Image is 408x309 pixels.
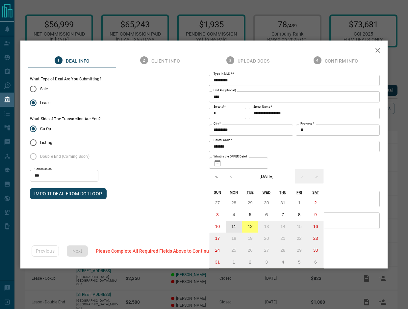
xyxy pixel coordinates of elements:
button: August 2, 2025 [307,197,324,209]
button: August 7, 2025 [275,209,291,221]
abbr: August 19, 2025 [248,236,253,241]
button: August 23, 2025 [307,233,324,244]
abbr: August 9, 2025 [314,212,317,217]
abbr: August 23, 2025 [313,236,318,241]
abbr: August 28, 2025 [280,248,285,253]
button: August 27, 2025 [258,244,275,256]
button: September 3, 2025 [258,256,275,268]
label: What is the OFFER Date? [214,154,247,159]
span: Listing [40,140,52,146]
button: » [309,169,324,183]
abbr: August 11, 2025 [231,224,236,229]
button: August 18, 2025 [226,233,242,244]
label: Type in MLS # [214,72,234,76]
button: September 1, 2025 [226,256,242,268]
abbr: August 2, 2025 [314,200,317,205]
abbr: August 20, 2025 [264,236,269,241]
abbr: August 3, 2025 [216,212,218,217]
span: Lease [40,100,51,106]
button: August 11, 2025 [226,221,242,233]
button: ‹ [224,169,238,183]
legend: What Type of Deal Are You Submitting? [30,76,101,82]
button: August 14, 2025 [275,221,291,233]
button: September 4, 2025 [275,256,291,268]
abbr: Monday [230,190,238,194]
button: August 21, 2025 [275,233,291,244]
span: Co Op [40,126,51,132]
abbr: September 3, 2025 [265,260,268,265]
button: August 9, 2025 [307,209,324,221]
abbr: Wednesday [263,190,271,194]
button: August 3, 2025 [209,209,226,221]
button: August 31, 2025 [209,256,226,268]
label: Province [300,122,314,126]
abbr: August 22, 2025 [297,236,302,241]
button: August 26, 2025 [242,244,258,256]
abbr: Sunday [214,190,221,194]
abbr: Friday [296,190,302,194]
button: July 27, 2025 [209,197,226,209]
button: August 28, 2025 [275,244,291,256]
button: August 5, 2025 [242,209,258,221]
abbr: August 21, 2025 [280,236,285,241]
button: August 20, 2025 [258,233,275,244]
abbr: August 30, 2025 [313,248,318,253]
label: City [214,122,221,126]
button: August 15, 2025 [291,221,308,233]
label: Street # [214,105,226,109]
button: July 28, 2025 [226,197,242,209]
button: August 8, 2025 [291,209,308,221]
button: August 25, 2025 [226,244,242,256]
button: August 17, 2025 [209,233,226,244]
button: [DATE] [238,169,295,183]
abbr: September 6, 2025 [314,260,317,265]
abbr: August 5, 2025 [249,212,251,217]
button: July 29, 2025 [242,197,258,209]
abbr: August 31, 2025 [215,260,220,265]
abbr: September 5, 2025 [298,260,300,265]
abbr: August 25, 2025 [231,248,236,253]
abbr: September 1, 2025 [233,260,235,265]
button: August 12, 2025 [242,221,258,233]
button: August 22, 2025 [291,233,308,244]
abbr: July 31, 2025 [280,200,285,205]
label: Commission [35,167,52,171]
text: 1 [57,58,60,63]
abbr: September 4, 2025 [282,260,284,265]
label: What Side of The Transaction Are You? [30,116,101,122]
button: August 10, 2025 [209,221,226,233]
button: July 30, 2025 [258,197,275,209]
abbr: August 10, 2025 [215,224,220,229]
abbr: August 18, 2025 [231,236,236,241]
button: IMPORT DEAL FROM DOTLOOP [30,188,107,199]
span: [DATE] [260,174,273,179]
abbr: August 16, 2025 [313,224,318,229]
abbr: August 24, 2025 [215,248,220,253]
button: September 5, 2025 [291,256,308,268]
abbr: August 14, 2025 [280,224,285,229]
button: August 6, 2025 [258,209,275,221]
button: August 13, 2025 [258,221,275,233]
abbr: August 12, 2025 [248,224,253,229]
abbr: August 17, 2025 [215,236,220,241]
abbr: Thursday [279,190,287,194]
button: August 30, 2025 [307,244,324,256]
abbr: July 27, 2025 [215,200,220,205]
abbr: August 4, 2025 [233,212,235,217]
abbr: August 13, 2025 [264,224,269,229]
abbr: August 27, 2025 [264,248,269,253]
button: July 31, 2025 [275,197,291,209]
button: August 19, 2025 [242,233,258,244]
button: › [295,169,309,183]
button: September 6, 2025 [307,256,324,268]
abbr: August 26, 2025 [248,248,253,253]
button: August 29, 2025 [291,244,308,256]
abbr: August 15, 2025 [297,224,302,229]
button: August 1, 2025 [291,197,308,209]
button: August 24, 2025 [209,244,226,256]
abbr: September 2, 2025 [249,260,251,265]
span: Please Complete All Required Fields Above to Continue [96,248,212,254]
span: Deal Info [66,58,90,64]
button: August 4, 2025 [226,209,242,221]
label: Postal Code [214,138,232,142]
